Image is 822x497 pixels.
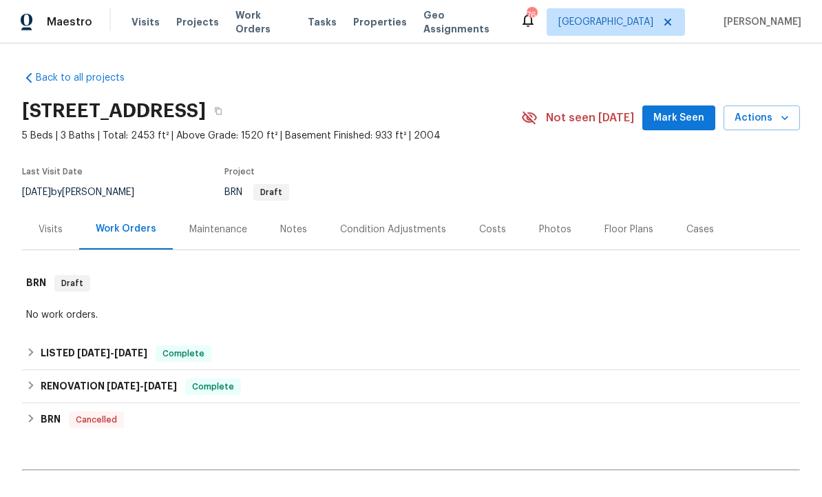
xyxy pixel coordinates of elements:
[539,223,571,236] div: Photos
[735,110,789,127] span: Actions
[642,105,715,131] button: Mark Seen
[340,223,446,236] div: Condition Adjustments
[107,381,140,391] span: [DATE]
[255,188,288,196] span: Draft
[22,71,154,85] a: Back to all projects
[22,129,521,143] span: 5 Beds | 3 Baths | Total: 2453 ft² | Above Grade: 1520 ft² | Basement Finished: 933 ft² | 2004
[47,15,92,29] span: Maestro
[41,345,147,362] h6: LISTED
[56,276,89,290] span: Draft
[22,403,800,436] div: BRN Cancelled
[96,222,156,236] div: Work Orders
[157,347,210,361] span: Complete
[77,348,147,358] span: -
[22,187,51,197] span: [DATE]
[718,15,801,29] span: [PERSON_NAME]
[527,8,536,22] div: 76
[114,348,147,358] span: [DATE]
[187,380,240,394] span: Complete
[77,348,110,358] span: [DATE]
[176,15,219,29] span: Projects
[308,17,337,27] span: Tasks
[280,223,307,236] div: Notes
[224,187,289,197] span: BRN
[235,8,291,36] span: Work Orders
[22,370,800,403] div: RENOVATION [DATE]-[DATE]Complete
[479,223,506,236] div: Costs
[604,223,653,236] div: Floor Plans
[26,308,796,322] div: No work orders.
[558,15,653,29] span: [GEOGRAPHIC_DATA]
[423,8,503,36] span: Geo Assignments
[22,337,800,370] div: LISTED [DATE]-[DATE]Complete
[70,413,123,427] span: Cancelled
[22,168,83,176] span: Last Visit Date
[546,111,634,125] span: Not seen [DATE]
[41,412,61,428] h6: BRN
[22,184,151,201] div: by [PERSON_NAME]
[686,223,714,236] div: Cases
[41,378,177,395] h6: RENOVATION
[39,223,63,236] div: Visits
[107,381,177,391] span: -
[144,381,177,391] span: [DATE]
[26,275,46,292] h6: BRN
[224,168,255,176] span: Project
[189,223,247,236] div: Maintenance
[206,99,231,123] button: Copy Address
[22,261,800,305] div: BRN Draft
[724,105,800,131] button: Actions
[353,15,407,29] span: Properties
[653,110,704,127] span: Mark Seen
[22,104,206,118] h2: [STREET_ADDRESS]
[131,15,160,29] span: Visits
